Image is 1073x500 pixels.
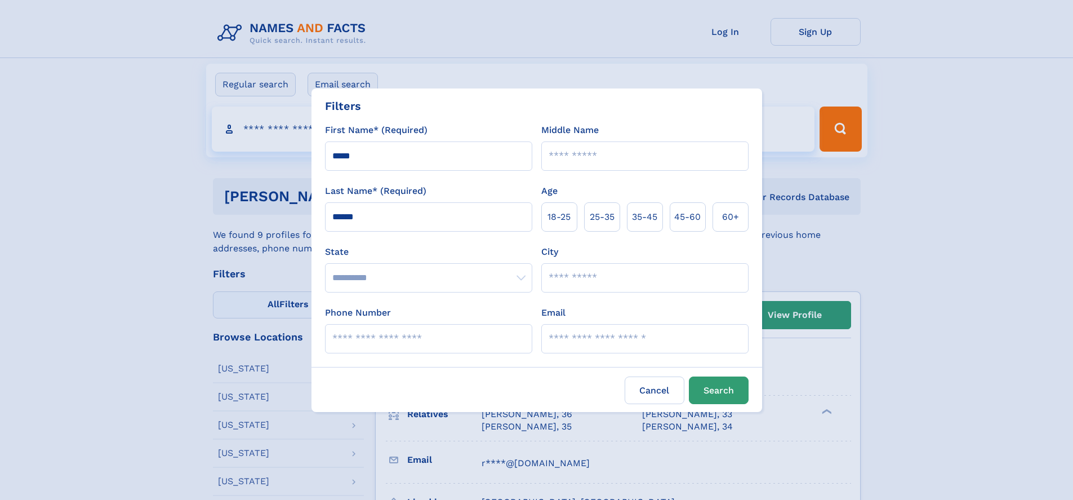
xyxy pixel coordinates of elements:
[590,210,615,224] span: 25‑35
[541,306,566,320] label: Email
[541,123,599,137] label: Middle Name
[722,210,739,224] span: 60+
[625,377,684,404] label: Cancel
[674,210,701,224] span: 45‑60
[547,210,571,224] span: 18‑25
[541,245,558,259] label: City
[325,306,391,320] label: Phone Number
[325,245,532,259] label: State
[632,210,657,224] span: 35‑45
[541,184,558,198] label: Age
[325,123,428,137] label: First Name* (Required)
[325,184,426,198] label: Last Name* (Required)
[325,98,361,114] div: Filters
[689,377,749,404] button: Search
